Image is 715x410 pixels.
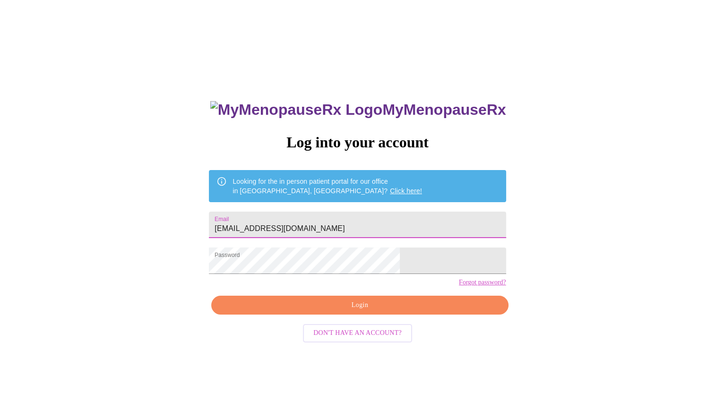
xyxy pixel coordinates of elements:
span: Login [222,299,497,311]
div: Looking for the in person patient portal for our office in [GEOGRAPHIC_DATA], [GEOGRAPHIC_DATA]? [233,173,422,199]
h3: MyMenopauseRx [210,101,506,119]
a: Forgot password? [459,279,506,286]
img: MyMenopauseRx Logo [210,101,382,119]
span: Don't have an account? [313,327,402,339]
a: Don't have an account? [301,328,414,336]
a: Click here! [390,187,422,195]
button: Login [211,296,508,315]
h3: Log into your account [209,134,506,151]
button: Don't have an account? [303,324,412,342]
